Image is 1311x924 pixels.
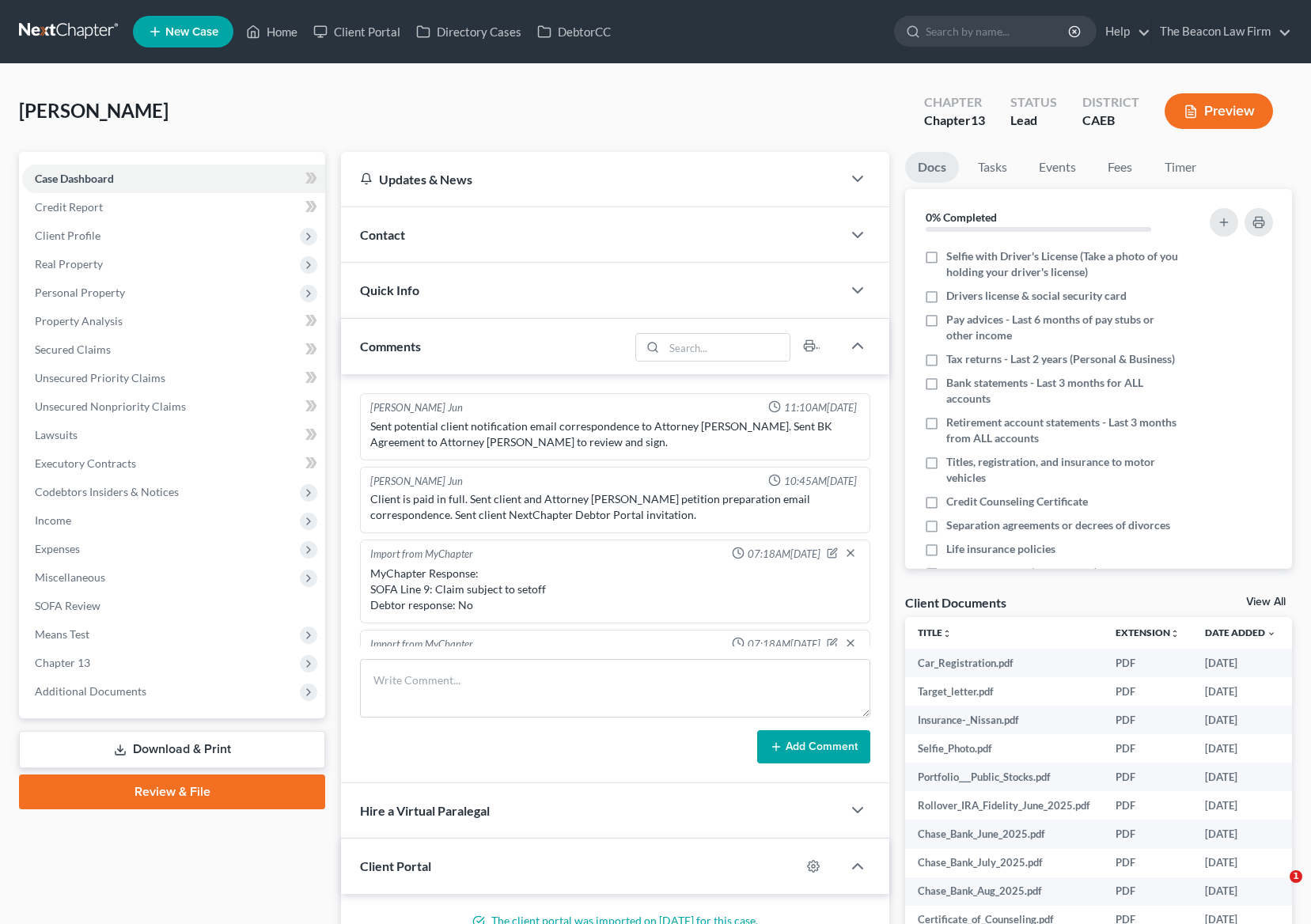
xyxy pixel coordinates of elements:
[1192,706,1289,734] td: [DATE]
[19,731,325,768] a: Download & Print
[1103,820,1192,848] td: PDF
[19,774,325,809] a: Review & File
[946,312,1182,343] span: Pay advices - Last 6 months of pay stubs or other income
[1165,93,1273,129] button: Preview
[946,375,1182,407] span: Bank statements - Last 3 months for ALL accounts
[924,93,985,112] div: Chapter
[905,763,1103,791] td: Portfolio___Public_Stocks.pdf
[784,474,857,489] span: 10:45AM[DATE]
[35,172,114,185] span: Case Dashboard
[1116,627,1180,638] a: Extensionunfold_more
[370,418,860,450] div: Sent potential client notification email correspondence to Attorney [PERSON_NAME]. Sent BK Agreem...
[748,547,820,562] span: 07:18AM[DATE]
[360,803,490,818] span: Hire a Virtual Paralegal
[360,171,823,187] div: Updates & News
[905,791,1103,820] td: Rollover_IRA_Fidelity_June_2025.pdf
[238,17,305,46] a: Home
[1082,93,1139,112] div: District
[370,547,473,562] div: Import from MyChapter
[971,112,985,127] span: 13
[924,112,985,130] div: Chapter
[35,513,71,527] span: Income
[946,454,1182,486] span: Titles, registration, and insurance to motor vehicles
[35,456,136,470] span: Executory Contracts
[22,592,325,620] a: SOFA Review
[22,307,325,335] a: Property Analysis
[946,351,1175,367] span: Tax returns - Last 2 years (Personal & Business)
[35,684,146,698] span: Additional Documents
[360,227,405,242] span: Contact
[965,152,1020,183] a: Tasks
[22,364,325,392] a: Unsecured Priority Claims
[1192,649,1289,677] td: [DATE]
[360,339,421,354] span: Comments
[35,656,90,669] span: Chapter 13
[35,599,100,612] span: SOFA Review
[1170,629,1180,638] i: unfold_more
[35,200,103,214] span: Credit Report
[35,257,103,271] span: Real Property
[905,677,1103,706] td: Target_letter.pdf
[946,248,1182,280] span: Selfie with Driver's License (Take a photo of you holding your driver's license)
[946,494,1088,509] span: Credit Counseling Certificate
[22,449,325,478] a: Executory Contracts
[1103,763,1192,791] td: PDF
[35,343,111,356] span: Secured Claims
[22,392,325,421] a: Unsecured Nonpriority Claims
[35,229,100,242] span: Client Profile
[1192,877,1289,906] td: [DATE]
[1103,677,1192,706] td: PDF
[165,26,218,38] span: New Case
[1290,870,1302,883] span: 1
[35,314,123,328] span: Property Analysis
[35,542,80,555] span: Expenses
[1257,870,1295,908] iframe: Intercom live chat
[35,371,165,384] span: Unsecured Priority Claims
[408,17,529,46] a: Directory Cases
[35,627,89,641] span: Means Test
[360,858,431,873] span: Client Portal
[22,165,325,193] a: Case Dashboard
[905,594,1006,611] div: Client Documents
[1103,649,1192,677] td: PDF
[370,637,473,653] div: Import from MyChapter
[1026,152,1089,183] a: Events
[370,491,860,523] div: Client is paid in full. Sent client and Attorney [PERSON_NAME] petition preparation email corresp...
[946,541,1055,557] span: Life insurance policies
[946,517,1170,533] span: Separation agreements or decrees of divorces
[1205,627,1276,638] a: Date Added expand_more
[1082,112,1139,130] div: CAEB
[942,629,952,638] i: unfold_more
[1097,17,1150,46] a: Help
[35,428,78,441] span: Lawsuits
[748,637,820,652] span: 07:18AM[DATE]
[1152,17,1291,46] a: The Beacon Law Firm
[370,400,463,415] div: [PERSON_NAME] Jun
[946,415,1182,446] span: Retirement account statements - Last 3 months from ALL accounts
[1103,706,1192,734] td: PDF
[35,286,125,299] span: Personal Property
[1192,849,1289,877] td: [DATE]
[22,335,325,364] a: Secured Claims
[1103,734,1192,763] td: PDF
[918,627,952,638] a: Titleunfold_more
[664,334,790,361] input: Search...
[1192,820,1289,848] td: [DATE]
[1267,629,1276,638] i: expand_more
[529,17,619,46] a: DebtorCC
[1192,677,1289,706] td: [DATE]
[305,17,408,46] a: Client Portal
[946,288,1127,304] span: Drivers license & social security card
[1010,93,1057,112] div: Status
[905,649,1103,677] td: Car_Registration.pdf
[905,734,1103,763] td: Selfie_Photo.pdf
[35,570,105,584] span: Miscellaneous
[1152,152,1209,183] a: Timer
[905,877,1103,906] td: Chase_Bank_Aug_2025.pdf
[926,17,1070,46] input: Search by name...
[22,421,325,449] a: Lawsuits
[926,210,997,224] strong: 0% Completed
[35,485,179,498] span: Codebtors Insiders & Notices
[1103,849,1192,877] td: PDF
[19,99,169,122] span: [PERSON_NAME]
